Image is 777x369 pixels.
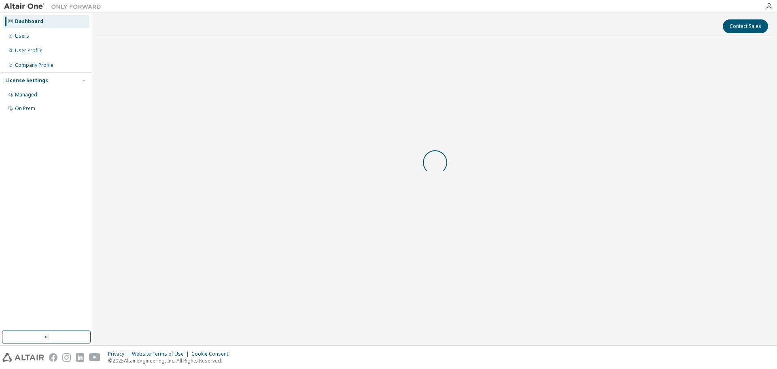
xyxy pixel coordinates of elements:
div: Company Profile [15,62,53,68]
img: Altair One [4,2,105,11]
img: youtube.svg [89,353,101,362]
button: Contact Sales [723,19,768,33]
div: User Profile [15,47,42,54]
div: Users [15,33,29,39]
div: Website Terms of Use [132,351,191,357]
img: altair_logo.svg [2,353,44,362]
img: facebook.svg [49,353,57,362]
img: instagram.svg [62,353,71,362]
div: Cookie Consent [191,351,233,357]
div: Managed [15,92,37,98]
div: License Settings [5,77,48,84]
p: © 2025 Altair Engineering, Inc. All Rights Reserved. [108,357,233,364]
div: On Prem [15,105,35,112]
img: linkedin.svg [76,353,84,362]
div: Dashboard [15,18,43,25]
div: Privacy [108,351,132,357]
